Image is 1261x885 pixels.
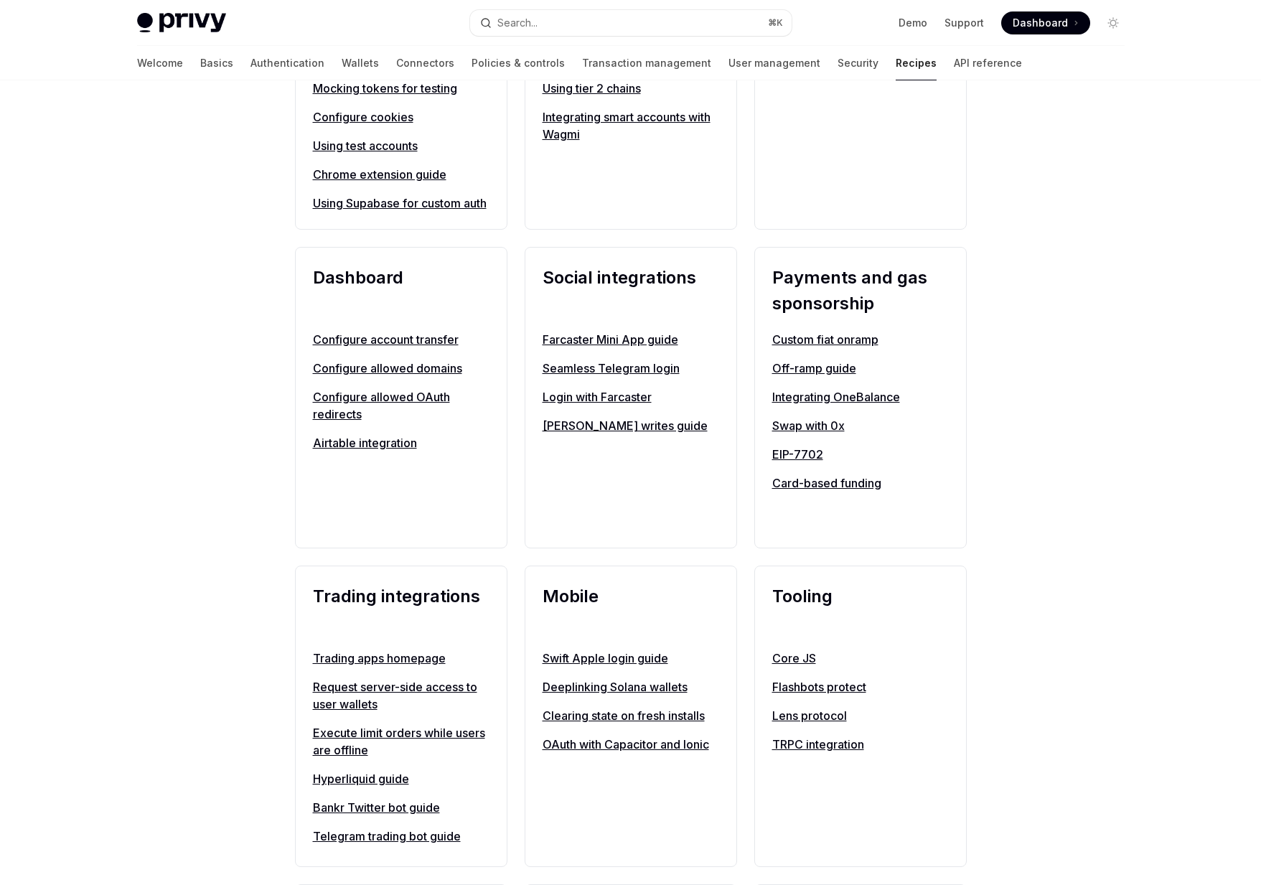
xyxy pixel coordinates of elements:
a: Demo [899,16,927,30]
a: Deeplinking Solana wallets [543,678,719,696]
a: Basics [200,46,233,80]
a: Trading apps homepage [313,650,489,667]
a: Authentication [250,46,324,80]
h2: Trading integrations [313,584,489,635]
a: Airtable integration [313,434,489,451]
a: Seamless Telegram login [543,360,719,377]
a: Configure cookies [313,108,489,126]
div: Search... [497,14,538,32]
span: Dashboard [1013,16,1068,30]
a: Dashboard [1001,11,1090,34]
a: Core JS [772,650,949,667]
a: [PERSON_NAME] writes guide [543,417,719,434]
img: light logo [137,13,226,33]
a: Custom fiat onramp [772,331,949,348]
span: ⌘ K [768,17,783,29]
a: Clearing state on fresh installs [543,707,719,724]
a: Connectors [396,46,454,80]
a: Policies & controls [472,46,565,80]
a: Farcaster Mini App guide [543,331,719,348]
a: Configure account transfer [313,331,489,348]
a: Using test accounts [313,137,489,154]
a: Bankr Twitter bot guide [313,799,489,816]
a: Using Supabase for custom auth [313,195,489,212]
a: Hyperliquid guide [313,770,489,787]
a: Swap with 0x [772,417,949,434]
button: Toggle dark mode [1102,11,1125,34]
a: Chrome extension guide [313,166,489,183]
a: Mocking tokens for testing [313,80,489,97]
a: Recipes [896,46,937,80]
a: OAuth with Capacitor and Ionic [543,736,719,753]
h2: Payments and gas sponsorship [772,265,949,317]
a: Execute limit orders while users are offline [313,724,489,759]
a: Configure allowed domains [313,360,489,377]
button: Search...⌘K [470,10,792,36]
a: Request server-side access to user wallets [313,678,489,713]
a: Integrating smart accounts with Wagmi [543,108,719,143]
a: Transaction management [582,46,711,80]
a: Telegram trading bot guide [313,828,489,845]
a: User management [728,46,820,80]
a: Integrating OneBalance [772,388,949,406]
h2: Mobile [543,584,719,635]
a: TRPC integration [772,736,949,753]
a: Flashbots protect [772,678,949,696]
a: Configure allowed OAuth redirects [313,388,489,423]
a: EIP-7702 [772,446,949,463]
a: Support [944,16,984,30]
h2: Tooling [772,584,949,635]
a: Wallets [342,46,379,80]
h2: Social integrations [543,265,719,317]
a: API reference [954,46,1022,80]
a: Welcome [137,46,183,80]
a: Off-ramp guide [772,360,949,377]
a: Using tier 2 chains [543,80,719,97]
a: Lens protocol [772,707,949,724]
a: Swift Apple login guide [543,650,719,667]
h2: Dashboard [313,265,489,317]
a: Card-based funding [772,474,949,492]
a: Security [838,46,878,80]
a: Login with Farcaster [543,388,719,406]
